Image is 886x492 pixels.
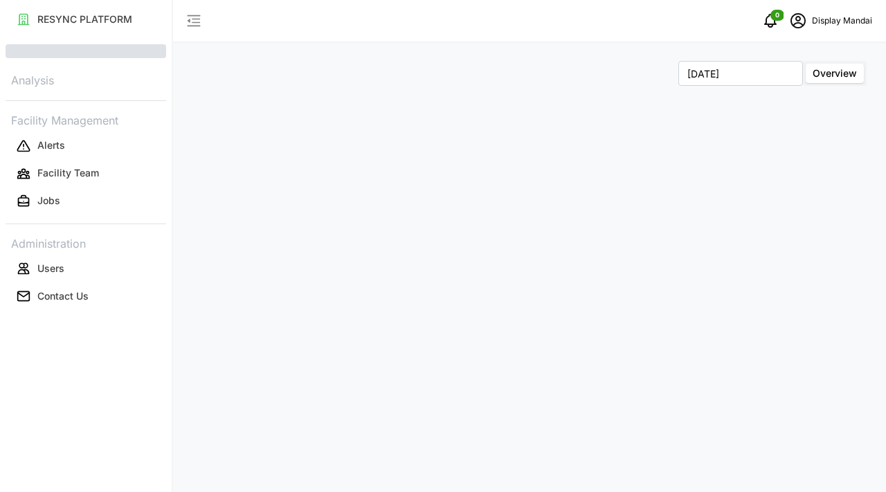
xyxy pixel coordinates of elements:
[6,134,166,158] button: Alerts
[6,7,166,32] button: RESYNC PLATFORM
[775,10,779,20] span: 0
[6,161,166,186] button: Facility Team
[6,255,166,282] a: Users
[37,262,64,275] p: Users
[6,256,166,281] button: Users
[6,6,166,33] a: RESYNC PLATFORM
[6,160,166,188] a: Facility Team
[812,15,872,28] p: Display Mandai
[6,233,166,253] p: Administration
[6,284,166,309] button: Contact Us
[6,188,166,215] a: Jobs
[6,132,166,160] a: Alerts
[678,61,803,86] input: Select Month
[757,7,784,35] button: notifications
[6,69,166,89] p: Analysis
[784,7,812,35] button: schedule
[6,282,166,310] a: Contact Us
[37,194,60,208] p: Jobs
[6,109,166,129] p: Facility Management
[813,67,857,79] span: Overview
[37,166,99,180] p: Facility Team
[6,189,166,214] button: Jobs
[37,12,132,26] p: RESYNC PLATFORM
[37,138,65,152] p: Alerts
[37,289,89,303] p: Contact Us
